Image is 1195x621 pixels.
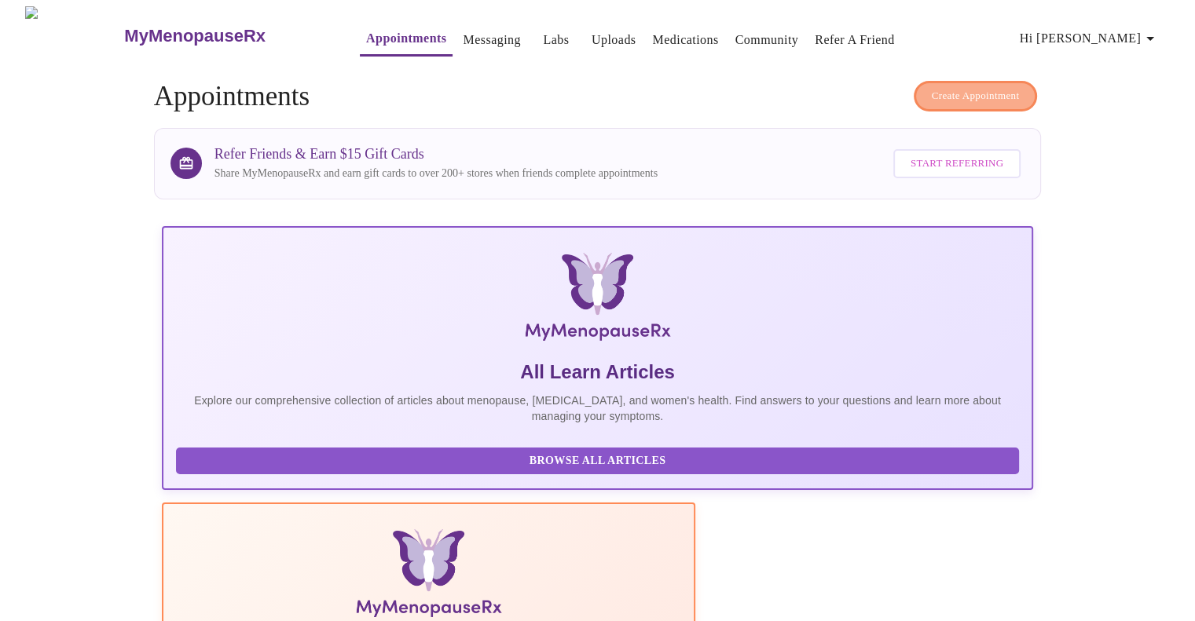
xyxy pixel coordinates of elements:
span: Start Referring [911,155,1003,173]
span: Hi [PERSON_NAME] [1020,27,1160,49]
button: Create Appointment [914,81,1038,111]
button: Messaging [456,24,526,56]
button: Uploads [585,24,643,56]
a: Appointments [366,27,446,49]
button: Hi [PERSON_NAME] [1014,23,1166,54]
a: Refer a Friend [815,29,895,51]
a: Labs [543,29,569,51]
button: Refer a Friend [808,24,901,56]
a: Browse All Articles [176,453,1024,466]
h5: All Learn Articles [176,360,1020,385]
h3: MyMenopauseRx [124,26,266,46]
button: Labs [531,24,581,56]
h4: Appointments [154,81,1042,112]
span: Browse All Articles [192,451,1004,471]
a: Start Referring [889,141,1025,186]
h3: Refer Friends & Earn $15 Gift Cards [214,146,658,163]
img: MyMenopauseRx Logo [25,6,123,65]
button: Medications [646,24,724,56]
p: Explore our comprehensive collection of articles about menopause, [MEDICAL_DATA], and women's hea... [176,393,1020,424]
button: Appointments [360,23,453,57]
button: Start Referring [893,149,1021,178]
a: Community [735,29,799,51]
button: Browse All Articles [176,447,1020,475]
a: Medications [652,29,718,51]
a: MyMenopauseRx [123,9,328,64]
a: Uploads [592,29,636,51]
img: MyMenopauseRx Logo [306,253,888,347]
button: Community [729,24,805,56]
span: Create Appointment [932,87,1020,105]
a: Messaging [463,29,520,51]
p: Share MyMenopauseRx and earn gift cards to over 200+ stores when friends complete appointments [214,166,658,181]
